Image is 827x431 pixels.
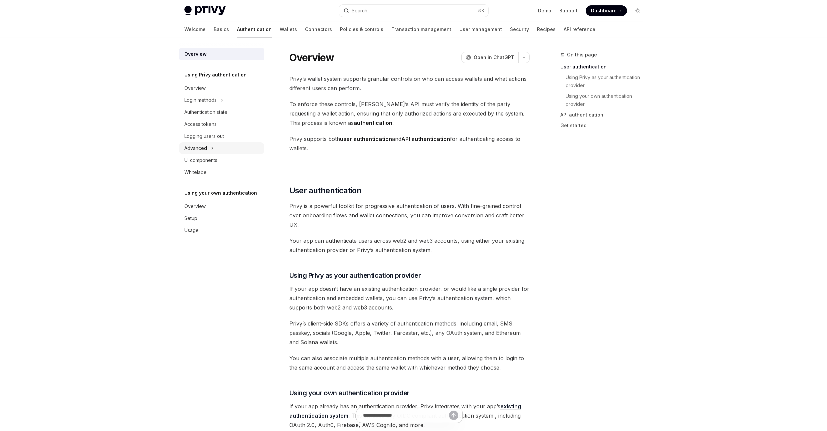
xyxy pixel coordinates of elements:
[564,21,595,37] a: API reference
[305,21,332,37] a: Connectors
[538,7,551,14] a: Demo
[354,120,392,126] strong: authentication
[591,7,617,14] span: Dashboard
[179,118,264,130] a: Access tokens
[184,50,207,58] div: Overview
[289,201,530,229] span: Privy is a powerful toolkit for progressive authentication of users. With fine-grained control ov...
[477,8,484,13] span: ⌘ K
[352,7,370,15] div: Search...
[214,21,229,37] a: Basics
[184,96,217,104] div: Login methods
[461,52,518,63] button: Open in ChatGPT
[289,236,530,255] span: Your app can authenticate users across web2 and web3 accounts, using either your existing authent...
[340,136,392,142] strong: user authentication
[237,21,272,37] a: Authentication
[391,21,451,37] a: Transaction management
[289,354,530,372] span: You can also associate multiple authentication methods with a user, allowing them to login to the...
[289,74,530,93] span: Privy’s wallet system supports granular controls on who can access wallets and what actions diffe...
[184,214,197,222] div: Setup
[537,21,556,37] a: Recipes
[179,200,264,212] a: Overview
[184,202,206,210] div: Overview
[289,319,530,347] span: Privy’s client-side SDKs offers a variety of authentication methods, including email, SMS, passke...
[184,132,224,140] div: Logging users out
[289,134,530,153] span: Privy supports both and for authenticating access to wallets.
[340,21,383,37] a: Policies & controls
[289,402,530,430] span: If your app already has an authentication provider, Privy integrates with your app’s . This inclu...
[289,284,530,312] span: If your app doesn’t have an existing authentication provider, or would like a single provider for...
[179,166,264,178] a: Whitelabel
[586,5,627,16] a: Dashboard
[280,21,297,37] a: Wallets
[179,130,264,142] a: Logging users out
[560,120,648,131] a: Get started
[184,21,206,37] a: Welcome
[184,84,206,92] div: Overview
[179,154,264,166] a: UI components
[289,271,421,280] span: Using Privy as your authentication provider
[184,108,227,116] div: Authentication state
[339,5,488,17] button: Search...⌘K
[179,106,264,118] a: Authentication state
[289,51,334,63] h1: Overview
[459,21,502,37] a: User management
[184,168,208,176] div: Whitelabel
[474,54,514,61] span: Open in ChatGPT
[179,82,264,94] a: Overview
[184,144,207,152] div: Advanced
[449,411,458,420] button: Send message
[179,48,264,60] a: Overview
[510,21,529,37] a: Security
[566,72,648,91] a: Using Privy as your authentication provider
[289,99,530,128] span: To enforce these controls, [PERSON_NAME]’s API must verify the identity of the party requesting a...
[179,224,264,236] a: Usage
[179,212,264,224] a: Setup
[560,61,648,72] a: User authentication
[184,6,226,15] img: light logo
[401,136,450,142] strong: API authentication
[566,91,648,110] a: Using your own authentication provider
[184,156,217,164] div: UI components
[567,51,597,59] span: On this page
[289,388,410,398] span: Using your own authentication provider
[559,7,578,14] a: Support
[289,185,362,196] span: User authentication
[560,110,648,120] a: API authentication
[184,189,257,197] h5: Using your own authentication
[184,71,247,79] h5: Using Privy authentication
[184,226,199,234] div: Usage
[632,5,643,16] button: Toggle dark mode
[184,120,217,128] div: Access tokens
